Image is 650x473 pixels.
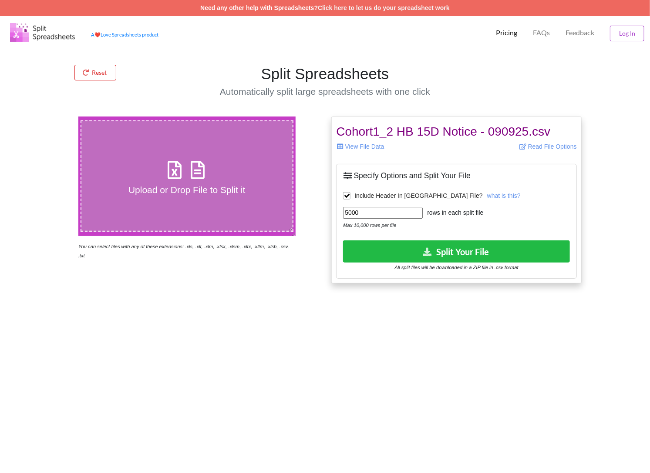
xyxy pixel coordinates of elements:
[343,171,569,180] h5: Specify Options and Split Your File
[343,240,569,263] button: Split Your File
[336,124,576,139] h2: Cohort1_2 HB 15D Notice - 090925.csv
[343,192,482,200] label: Include Header In [GEOGRAPHIC_DATA] File?
[463,142,577,151] p: Read File Options
[487,192,521,199] span: what is this?
[343,223,396,228] i: Max 10,000 rows per file
[74,65,116,80] button: Reset
[318,4,450,11] a: Click here to let us do your spreadsheet work
[81,184,293,195] h4: Upload or Drop File to Split it
[10,23,75,42] img: Logo.png
[533,28,550,37] p: FAQs
[94,32,101,37] span: heart
[566,29,594,36] span: Feedback
[166,65,485,83] h1: Split Spreadsheets
[394,265,518,270] i: All split files will be downloaded in a ZIP file in .csv format
[336,142,450,151] p: View File Data
[423,208,483,217] label: rows in each split file
[496,28,517,37] p: Pricing
[610,26,644,41] button: Log In
[78,244,289,258] i: You can select files with any of these extensions: .xls, .xlt, .xlm, .xlsx, .xlsm, .xltx, .xltm, ...
[91,32,158,37] a: AheartLove Spreadsheets product
[166,86,485,97] h4: Automatically split large spreadsheets with one click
